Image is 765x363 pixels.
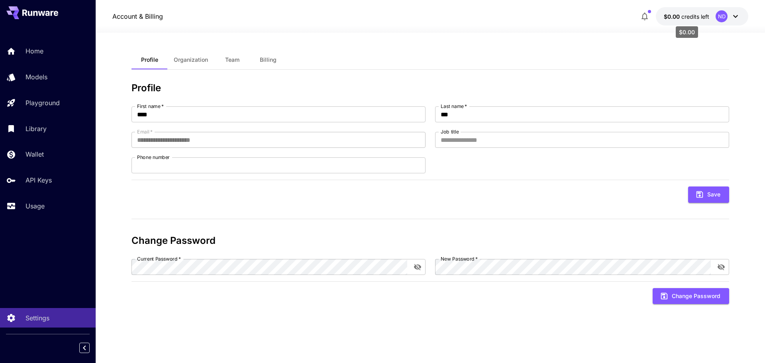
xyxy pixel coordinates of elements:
button: $0.00ND [656,7,748,26]
p: API Keys [25,175,52,185]
button: Change Password [653,288,729,304]
p: Models [25,72,47,82]
span: $0.00 [664,13,681,20]
button: Collapse sidebar [79,343,90,353]
h3: Profile [131,82,729,94]
p: Library [25,124,47,133]
div: Collapse sidebar [85,341,96,355]
span: Organization [174,56,208,63]
p: Usage [25,201,45,211]
div: $0.00 [664,12,709,21]
a: Account & Billing [112,12,163,21]
label: Job title [441,128,459,135]
label: Phone number [137,154,170,161]
label: Last name [441,103,467,110]
div: $0.00 [676,26,698,38]
label: New Password [441,255,478,262]
p: Settings [25,313,49,323]
nav: breadcrumb [112,12,163,21]
p: Home [25,46,43,56]
button: toggle password visibility [410,260,425,274]
h3: Change Password [131,235,729,246]
span: Profile [141,56,158,63]
p: Playground [25,98,60,108]
span: Team [225,56,239,63]
p: Wallet [25,149,44,159]
span: Billing [260,56,277,63]
div: ND [716,10,728,22]
button: Save [688,186,729,203]
button: toggle password visibility [714,260,728,274]
label: Current Password [137,255,181,262]
label: Email [137,128,153,135]
span: credits left [681,13,709,20]
label: First name [137,103,164,110]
